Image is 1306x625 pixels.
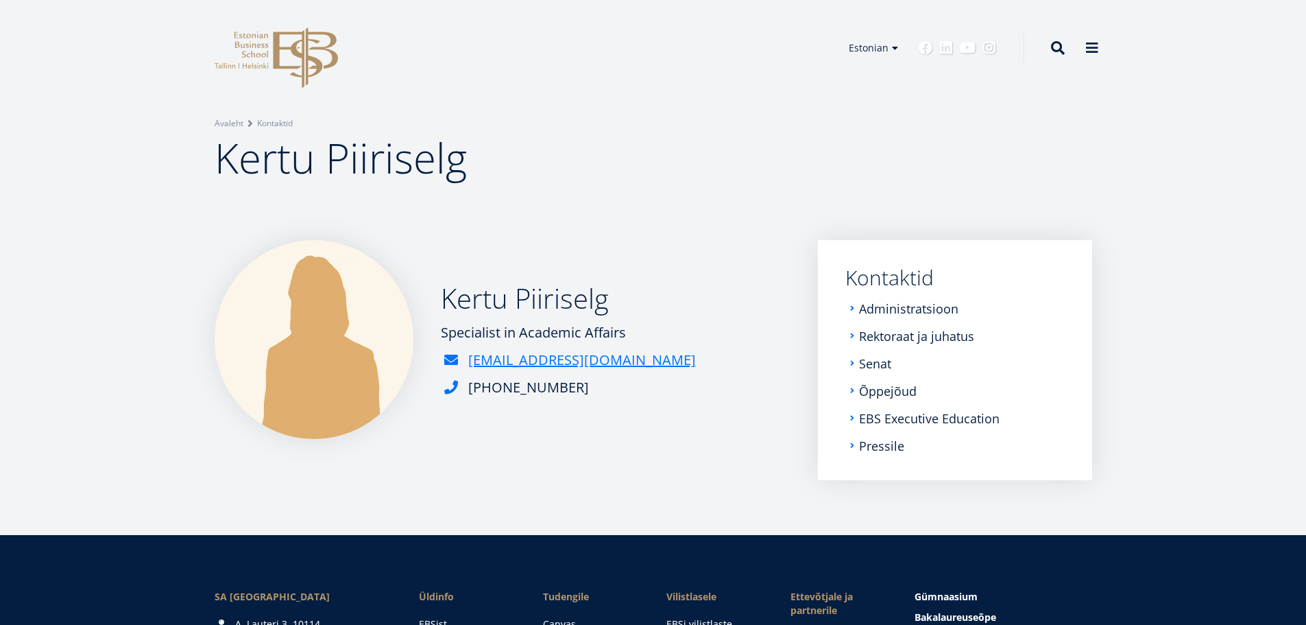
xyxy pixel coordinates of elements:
a: Avaleht [215,117,243,130]
a: Youtube [960,41,976,55]
a: Linkedin [939,41,953,55]
a: Senat [859,357,891,370]
a: Administratsioon [859,302,958,316]
a: Tudengile [543,590,640,604]
a: Kontaktid [845,268,1065,288]
div: Specialist in Academic Affairs [441,322,696,343]
a: Facebook [919,41,932,55]
span: Ettevõtjale ja partnerile [790,590,887,617]
div: [PHONE_NUMBER] [468,377,589,398]
a: Rektoraat ja juhatus [859,329,974,343]
a: Pressile [859,439,904,453]
div: SA [GEOGRAPHIC_DATA] [215,590,391,604]
a: Õppejõud [859,384,917,398]
a: Gümnaasium [915,590,1091,604]
span: Gümnaasium [915,590,978,603]
a: EBS Executive Education [859,412,1000,425]
span: Bakalaureuseõpe [915,611,996,624]
a: [EMAIL_ADDRESS][DOMAIN_NAME] [468,350,696,370]
span: Vilistlasele [666,590,763,604]
a: Bakalaureuseõpe [915,611,1091,624]
img: Kertu Mööl [215,240,413,439]
h2: Kertu Piiriselg [441,281,696,316]
span: Üldinfo [419,590,516,604]
span: Kertu Piiriselg [215,130,467,186]
a: Instagram [982,41,996,55]
a: Kontaktid [257,117,293,130]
